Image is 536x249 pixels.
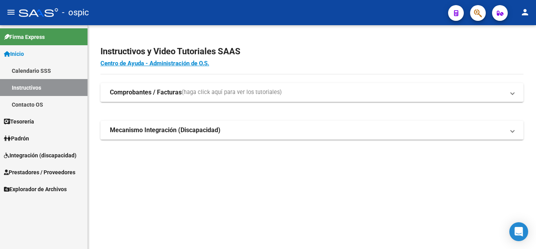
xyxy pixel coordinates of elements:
[4,151,77,160] span: Integración (discapacidad)
[509,222,528,241] div: Open Intercom Messenger
[110,88,182,97] strong: Comprobantes / Facturas
[182,88,282,97] span: (haga click aquí para ver los tutoriales)
[4,33,45,41] span: Firma Express
[4,185,67,194] span: Explorador de Archivos
[4,50,24,58] span: Inicio
[100,121,523,140] mat-expansion-panel-header: Mecanismo Integración (Discapacidad)
[100,83,523,102] mat-expansion-panel-header: Comprobantes / Facturas(haga click aquí para ver los tutoriales)
[6,7,16,17] mat-icon: menu
[4,168,75,177] span: Prestadores / Proveedores
[100,44,523,59] h2: Instructivos y Video Tutoriales SAAS
[520,7,530,17] mat-icon: person
[62,4,89,21] span: - ospic
[4,117,34,126] span: Tesorería
[4,134,29,143] span: Padrón
[110,126,221,135] strong: Mecanismo Integración (Discapacidad)
[100,60,209,67] a: Centro de Ayuda - Administración de O.S.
